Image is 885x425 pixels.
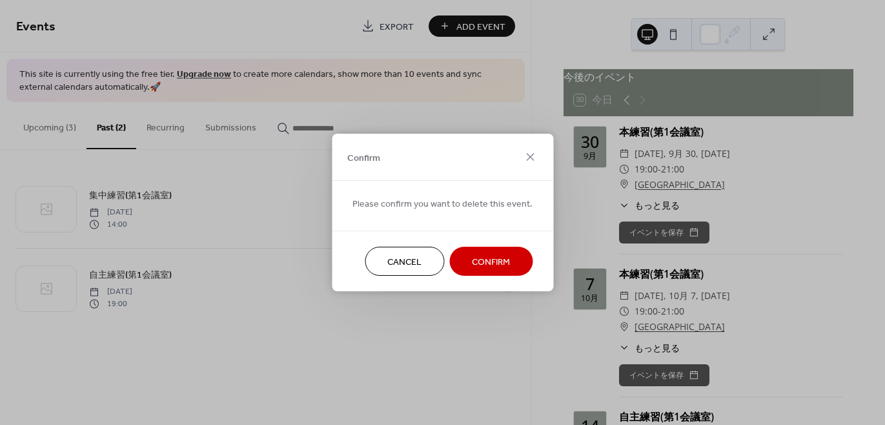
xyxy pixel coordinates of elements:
button: Cancel [365,247,444,276]
span: Please confirm you want to delete this event. [352,198,533,211]
span: Cancel [387,256,422,269]
span: Confirm [347,151,380,165]
button: Confirm [449,247,533,276]
span: Confirm [472,256,510,269]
